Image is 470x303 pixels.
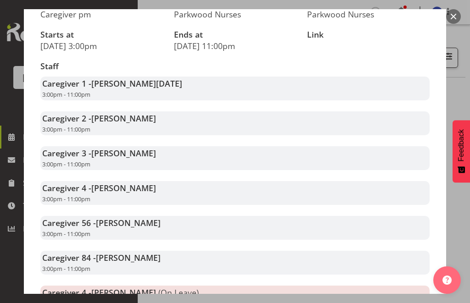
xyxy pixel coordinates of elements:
h3: Link [307,30,430,39]
span: [PERSON_NAME] [91,287,156,298]
p: Parkwood Nurses [307,9,430,19]
span: 3:00pm - 11:00pm [42,125,90,133]
strong: Caregiver 4 - [42,287,156,298]
p: [DATE] 11:00pm [174,41,297,51]
strong: Caregiver 3 - [42,148,156,159]
span: [PERSON_NAME] [91,113,156,124]
span: [PERSON_NAME][DATE] [91,78,182,89]
strong: Caregiver 84 - [42,252,161,263]
img: help-xxl-2.png [442,275,452,285]
h3: Staff [40,62,430,71]
h3: Starts at [40,30,163,39]
strong: Caregiver 56 - [42,217,161,228]
span: 3:00pm - 11:00pm [42,264,90,273]
span: [PERSON_NAME] [96,217,161,228]
span: 3:00pm - 11:00pm [42,90,90,99]
p: [DATE] 3:00pm [40,41,163,51]
button: Feedback - Show survey [453,120,470,182]
strong: Caregiver 4 - [42,182,156,193]
span: Feedback [457,129,465,161]
span: (On Leave) [158,287,199,298]
strong: Caregiver 2 - [42,113,156,124]
span: [PERSON_NAME] [96,252,161,263]
span: 3:00pm - 11:00pm [42,230,90,238]
p: Parkwood Nurses [174,9,297,19]
span: [PERSON_NAME] [91,182,156,193]
strong: Caregiver 1 - [42,78,182,89]
p: Caregiver pm [40,9,163,19]
span: 3:00pm - 11:00pm [42,195,90,203]
h3: Ends at [174,30,297,39]
span: [PERSON_NAME] [91,148,156,159]
span: 3:00pm - 11:00pm [42,160,90,168]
